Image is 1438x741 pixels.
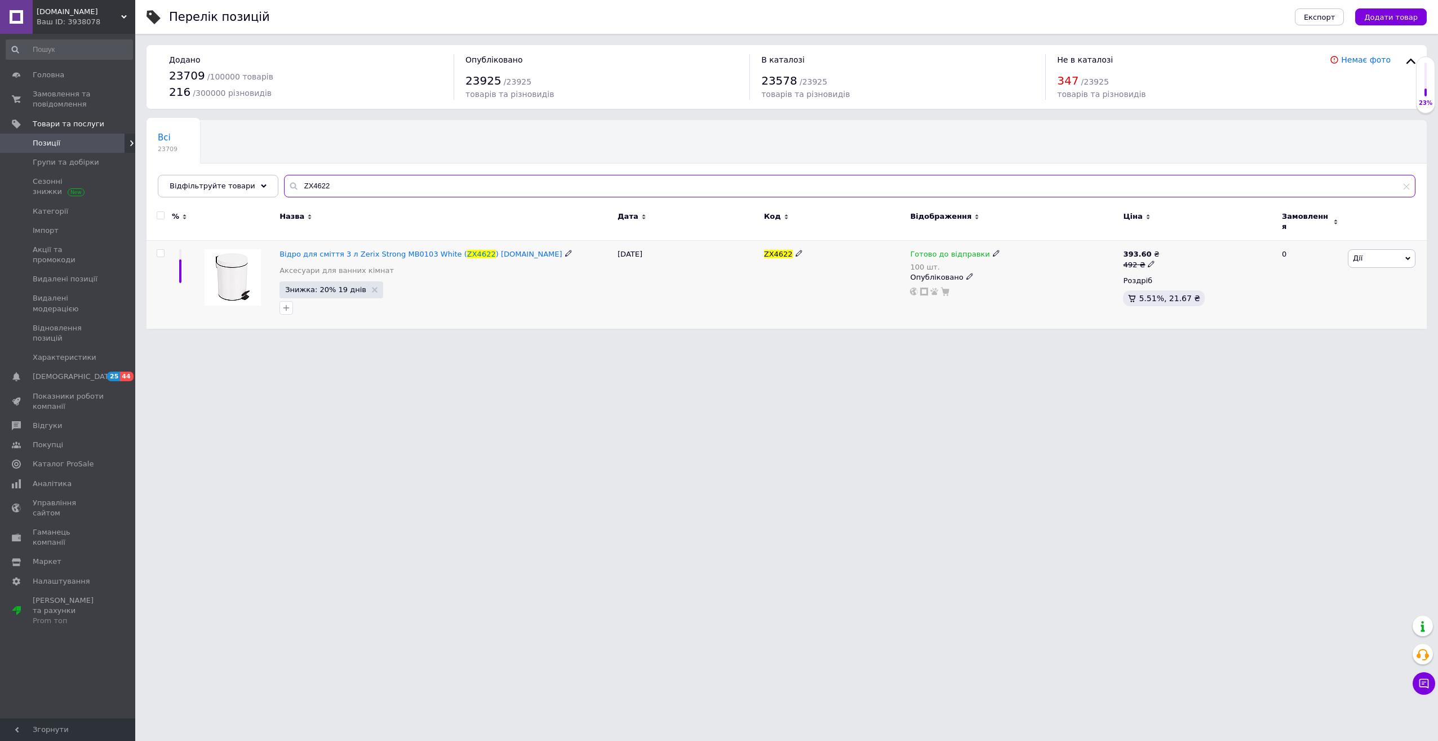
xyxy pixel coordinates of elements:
[1057,74,1078,87] span: 347
[279,250,467,258] span: Відро для сміття 3 л Zerix Strong MB0103 White (
[1413,672,1435,695] button: Чат з покупцем
[764,250,793,258] span: ZX4622
[37,7,121,17] span: techno.store
[172,211,179,222] span: %
[33,479,72,489] span: Аналітика
[618,211,638,222] span: Дата
[1341,55,1391,64] a: Немає фото
[158,133,171,143] span: Всі
[1123,249,1159,259] div: ₴
[1364,13,1418,21] span: Додати товар
[910,211,971,222] span: Відображення
[615,241,761,329] div: [DATE]
[33,421,62,431] span: Відгуки
[1139,294,1200,303] span: 5.51%, 21.67 ₴
[107,372,120,381] span: 25
[33,459,94,469] span: Каталог ProSale
[207,72,273,81] span: / 100000 товарів
[33,352,96,363] span: Характеристики
[169,55,200,64] span: Додано
[169,69,205,82] span: 23709
[33,498,104,518] span: Управління сайтом
[37,17,135,27] div: Ваш ID: 3938078
[761,55,805,64] span: В каталозі
[205,249,261,306] img: Відро для сміття 3 л Zerix Strong MB0103 White (ZX4622) techno.store
[1123,211,1142,222] span: Ціна
[33,70,64,80] span: Головна
[170,182,255,190] span: Відфільтруйте товари
[33,391,104,412] span: Показники роботи компанії
[1295,8,1344,25] button: Експорт
[1057,90,1146,99] span: товарів та різновидів
[33,274,97,284] span: Видалені позиції
[1123,276,1272,286] div: Роздріб
[1353,254,1362,262] span: Дії
[465,90,554,99] span: товарів та різновидів
[1355,8,1427,25] button: Додати товар
[504,77,531,86] span: / 23925
[279,250,562,258] a: Відро для сміття 3 л Zerix Strong MB0103 White (ZX4622) [DOMAIN_NAME]
[6,39,133,60] input: Пошук
[1282,211,1330,232] span: Замовлення
[1123,250,1151,258] b: 393.60
[761,74,797,87] span: 23578
[467,250,496,258] span: ZX4622
[800,77,827,86] span: / 23925
[284,175,1415,197] input: Пошук по назві позиції, артикулу і пошуковим запитам
[33,157,99,167] span: Групи та добірки
[33,557,61,567] span: Маркет
[169,85,190,99] span: 216
[761,90,850,99] span: товарів та різновидів
[1081,77,1109,86] span: / 23925
[465,55,523,64] span: Опубліковано
[33,323,104,343] span: Відновлення позицій
[279,266,394,276] a: Аксесуари для ванних кімнат
[910,263,1000,271] div: 100 шт.
[279,211,304,222] span: Назва
[33,527,104,548] span: Гаманець компанії
[33,206,68,217] span: Категорії
[1123,260,1159,270] div: 492 ₴
[33,226,59,236] span: Імпорт
[33,616,104,626] div: Prom топ
[33,177,104,197] span: Сезонні знижки
[193,89,272,98] span: / 300000 різновидів
[1275,241,1345,329] div: 0
[169,11,270,23] div: Перелік позицій
[764,211,781,222] span: Код
[33,596,104,627] span: [PERSON_NAME] та рахунки
[285,286,366,293] span: Знижка: 20% 19 днів
[1304,13,1335,21] span: Експорт
[33,245,104,265] span: Акції та промокоди
[33,138,60,148] span: Позиції
[1417,99,1435,107] div: 23%
[158,145,177,153] span: 23709
[910,272,1117,283] div: Опубліковано
[33,119,104,129] span: Товари та послуги
[33,576,90,586] span: Налаштування
[120,372,133,381] span: 44
[910,250,989,262] span: Готово до відправки
[33,440,63,450] span: Покупці
[33,372,116,382] span: [DEMOGRAPHIC_DATA]
[496,250,562,258] span: ) [DOMAIN_NAME]
[1057,55,1113,64] span: Не в каталозі
[33,293,104,314] span: Видалені модерацією
[465,74,501,87] span: 23925
[33,89,104,109] span: Замовлення та повідомлення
